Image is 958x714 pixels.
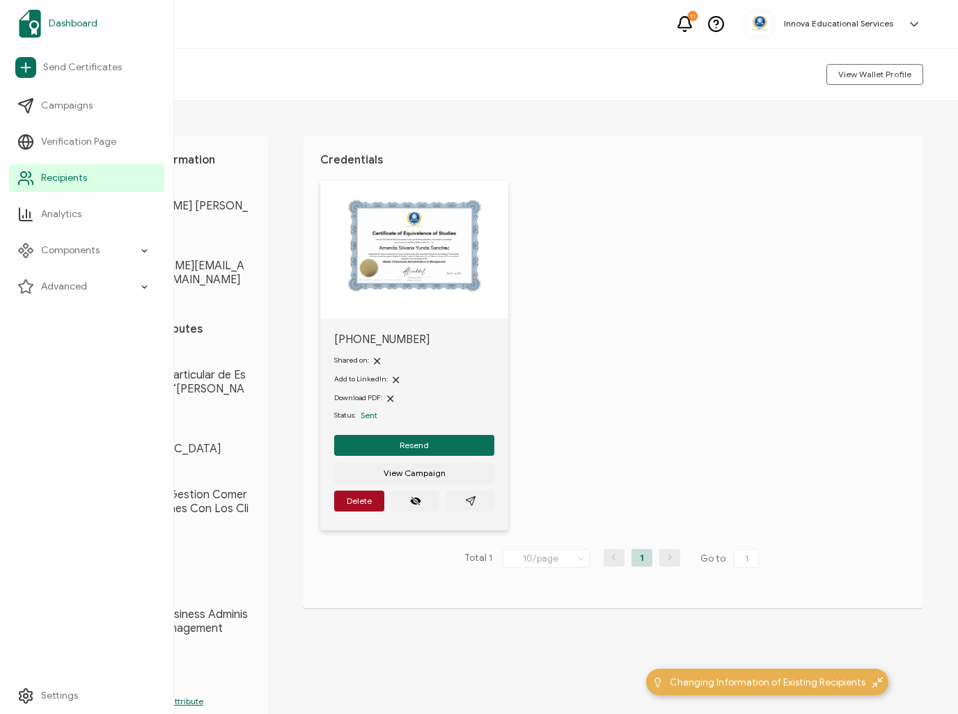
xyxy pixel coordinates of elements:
span: equivalencia [104,589,251,601]
span: Magister En Gestion Comercial Y Relaciones Con Los Clientes [104,488,251,530]
span: Verification Page [41,135,116,149]
span: Universidad [104,350,251,361]
span: Universidad Particular de Especialidades “[PERSON_NAME]” [104,368,251,410]
a: Settings [9,682,164,710]
span: Download PDF: [334,393,382,402]
span: Mes-Anno [104,544,251,555]
span: [DATE] [104,667,251,681]
div: 11 [688,11,698,21]
a: Dashboard [9,4,164,43]
span: Shared on: [334,356,369,365]
ion-icon: paper plane outline [465,495,476,507]
a: Verification Page [9,128,164,156]
span: [GEOGRAPHIC_DATA] [104,442,251,456]
span: Sent [361,410,377,420]
span: View Wallet Profile [838,70,911,79]
span: Resend [400,441,429,450]
span: [DATE] [104,562,251,576]
li: 1 [631,549,652,566]
span: Master Of Business Administration In Management [104,608,251,635]
span: Status: [334,410,356,421]
span: [DOMAIN_NAME][EMAIL_ADDRESS][DOMAIN_NAME] [104,259,251,287]
span: [PHONE_NUMBER] [334,333,494,347]
a: Campaigns [9,92,164,120]
span: Total 1 [464,549,492,569]
p: Add another attribute [104,695,251,708]
input: Select [503,549,590,568]
h1: Personal Information [104,153,251,167]
ion-icon: eye off [410,495,421,507]
span: Components [41,244,100,257]
span: View Campaign [384,469,446,477]
iframe: Chat Widget [888,647,958,714]
span: Settings [41,689,78,703]
span: [PERSON_NAME] [PERSON_NAME] [104,199,251,227]
span: Analytics [41,207,81,221]
a: Send Certificates [9,51,164,84]
span: Titulo [104,470,251,481]
span: E-MAIL: [104,241,251,252]
span: Send Certificates [43,61,122,74]
img: minimize-icon.svg [872,677,883,688]
img: 88b8cf33-a882-4e30-8c11-284b2a1a7532.jpg [749,14,770,35]
span: Changing Information of Existing Recipients [670,675,865,690]
h1: Custom Attributes [104,322,251,336]
span: Dashboard [49,17,97,31]
span: Campaigns [41,99,93,113]
span: Pais [104,424,251,435]
button: Delete [334,491,384,511]
a: Analytics [9,200,164,228]
h1: Credentials [320,153,906,167]
a: Recipients [9,164,164,192]
button: View Wallet Profile [826,64,923,85]
span: Fecha [104,649,251,660]
button: Resend [334,435,494,456]
button: View Campaign [334,463,494,484]
span: Advanced [41,280,87,294]
span: Recipients [41,171,87,185]
span: Delete [347,497,372,505]
img: sertifier-logomark-colored.svg [19,10,41,38]
span: Go to [700,549,762,569]
span: FULL NAME: [104,181,251,192]
h5: Innova Educational Services [784,19,893,29]
span: Add to LinkedIn: [334,374,388,383]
